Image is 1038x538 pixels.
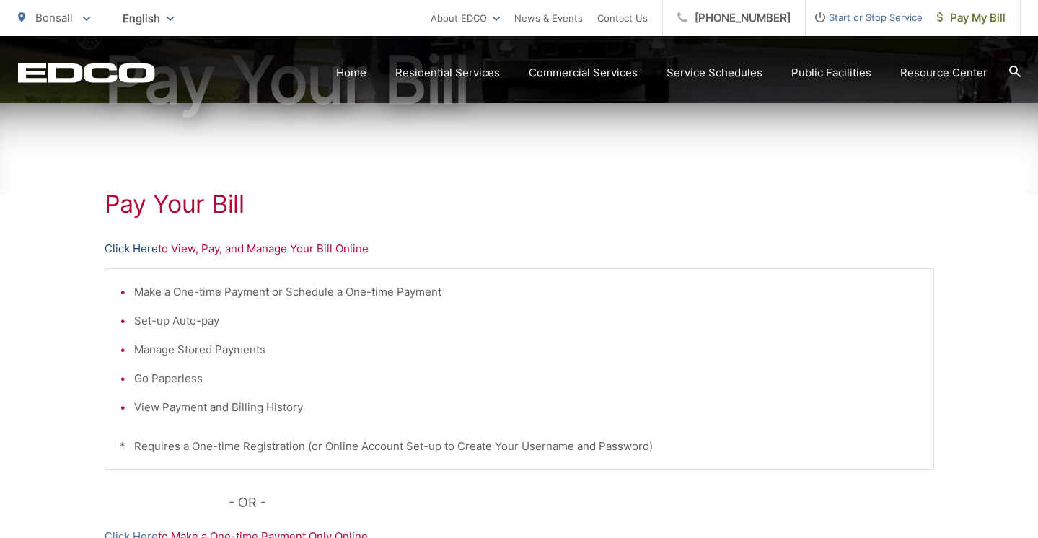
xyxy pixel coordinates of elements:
a: Home [336,64,366,81]
a: News & Events [514,9,583,27]
h1: Pay Your Bill [105,190,934,219]
a: Click Here [105,240,158,257]
a: Service Schedules [667,64,762,81]
a: EDCD logo. Return to the homepage. [18,63,155,83]
a: Contact Us [597,9,648,27]
p: - OR - [229,492,934,513]
span: Bonsall [35,11,73,25]
span: English [112,6,185,31]
li: Go Paperless [134,370,919,387]
a: About EDCO [431,9,500,27]
li: Set-up Auto-pay [134,312,919,330]
li: View Payment and Billing History [134,399,919,416]
li: Manage Stored Payments [134,341,919,358]
a: Commercial Services [529,64,638,81]
a: Residential Services [395,64,500,81]
li: Make a One-time Payment or Schedule a One-time Payment [134,283,919,301]
p: * Requires a One-time Registration (or Online Account Set-up to Create Your Username and Password) [120,438,919,455]
span: Pay My Bill [937,9,1006,27]
p: to View, Pay, and Manage Your Bill Online [105,240,934,257]
a: Public Facilities [791,64,871,81]
a: Resource Center [900,64,988,81]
